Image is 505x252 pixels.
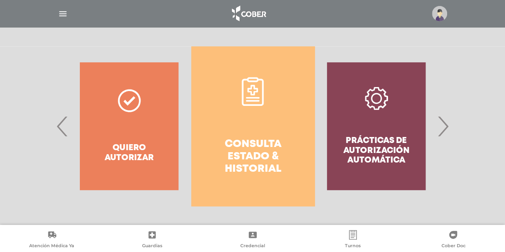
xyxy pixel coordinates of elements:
span: Turnos [345,243,361,250]
a: Credencial [202,230,303,250]
span: Atención Médica Ya [29,243,74,250]
a: Cober Doc [403,230,503,250]
a: Guardias [102,230,202,250]
a: Atención Médica Ya [2,230,102,250]
a: Consulta estado & historial [191,46,315,206]
a: Turnos [303,230,403,250]
h4: Consulta estado & historial [206,138,300,176]
img: Cober_menu-lines-white.svg [58,9,68,19]
span: Next [435,105,451,148]
span: Guardias [142,243,162,250]
img: profile-placeholder.svg [432,6,447,21]
span: Cober Doc [441,243,465,250]
span: Credencial [240,243,265,250]
img: logo_cober_home-white.png [228,4,269,23]
span: Previous [55,105,70,148]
